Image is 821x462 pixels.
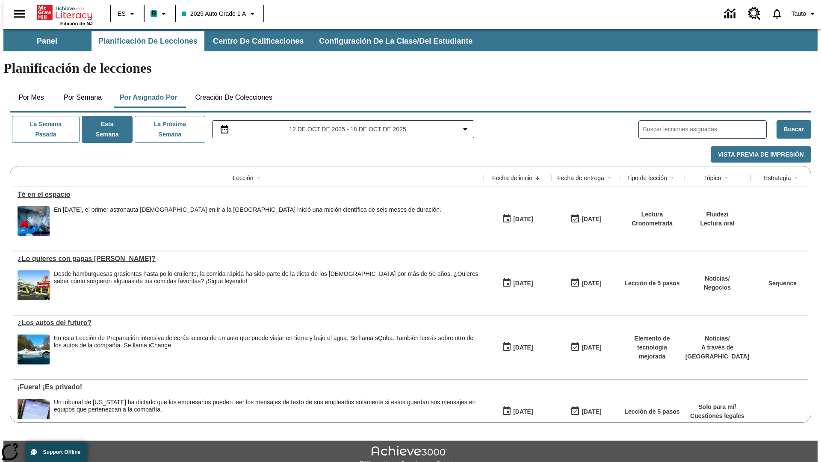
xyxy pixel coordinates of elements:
span: Configuración de la clase/del estudiante [319,36,473,46]
p: Cuestiones legales [690,412,744,421]
button: Planificación de lecciones [92,31,204,51]
a: Centro de recursos, Se abrirá en una pestaña nueva. [743,2,766,25]
button: Abrir el menú lateral [7,1,32,27]
a: Sequence [768,280,797,287]
button: Sort [791,173,801,183]
img: Uno de los primeros locales de McDonald's, con el icónico letrero rojo y los arcos amarillos. [18,270,50,300]
div: ¡Fuera! ¡Es privado! [18,383,479,391]
button: 07/14/25: Primer día en que estuvo disponible la lección [499,275,536,291]
div: ¿Los autos del futuro? [18,319,479,327]
div: ¿Lo quieres con papas fritas? [18,255,479,263]
div: [DATE] [582,342,601,353]
div: En esta Lección de Preparación intensiva de [54,335,479,349]
button: Por mes [10,87,53,108]
button: Boost El color de la clase es verde turquesa. Cambiar el color de la clase. [147,6,172,21]
div: En esta Lección de Preparación intensiva de leerás acerca de un auto que puede viajar en tierra y... [54,335,479,364]
span: Centro de calificaciones [213,36,304,46]
div: En diciembre de 2015, el primer astronauta británico en ir a la Estación Espacial Internacional i... [54,206,441,236]
button: Sort [254,173,264,183]
span: B [152,8,156,19]
div: [DATE] [513,214,533,225]
p: Elemento de tecnología mejorada [624,334,680,361]
button: Por semana [57,87,109,108]
div: Fecha de entrega [557,174,604,182]
div: Fecha de inicio [492,174,532,182]
div: [DATE] [513,406,533,417]
span: ES [118,9,126,18]
p: Noticias / [685,334,750,343]
button: Centro de calificaciones [206,31,310,51]
div: [DATE] [513,278,533,289]
button: 08/01/26: Último día en que podrá accederse la lección [567,339,604,355]
div: Tópico [703,174,721,182]
span: Support Offline [43,449,80,455]
div: [DATE] [582,278,601,289]
button: Lenguaje: ES, Selecciona un idioma [114,6,141,21]
a: Centro de información [719,2,743,26]
button: 10/12/25: Último día en que podrá accederse la lección [567,211,604,227]
div: Lección [233,174,253,182]
span: Edición de NJ [60,21,93,26]
button: Esta semana [82,116,133,143]
button: Seleccione el intervalo de fechas opción del menú [216,124,471,134]
button: 04/14/25: Primer día en que estuvo disponible la lección [499,403,536,420]
p: A través de [GEOGRAPHIC_DATA] [685,343,750,361]
div: Tipo de lección [627,174,667,182]
h1: Planificación de lecciones [3,60,818,76]
div: Subbarra de navegación [3,29,818,51]
button: Creación de colecciones [188,87,279,108]
p: Lección de 5 pasos [624,279,679,288]
button: Sort [604,173,614,183]
button: Buscar [777,120,811,139]
p: Fluidez / [700,210,734,219]
div: Un tribunal de California ha dictado que los empresarios pueden leer los mensajes de texto de sus... [54,399,479,429]
img: Un automóvil de alta tecnología flotando en el agua. [18,335,50,364]
a: ¿Lo quieres con papas fritas?, Lecciones [18,255,479,263]
button: 07/01/25: Primer día en que estuvo disponible la lección [499,339,536,355]
a: Notificaciones [766,3,788,25]
input: Buscar lecciones asignadas [643,123,766,136]
div: Desde hamburguesas grasientas hasta pollo crujiente, la comida rápida ha sido parte de la dieta d... [54,270,479,300]
span: Tauto [791,9,806,18]
button: Vista previa de impresión [711,146,811,163]
button: 07/20/26: Último día en que podrá accederse la lección [567,275,604,291]
p: Noticias / [704,274,731,283]
button: Configuración de la clase/del estudiante [312,31,479,51]
div: [DATE] [582,214,601,225]
div: Portada [37,3,93,26]
div: En [DATE], el primer astronauta [DEMOGRAPHIC_DATA] en ir a la [GEOGRAPHIC_DATA] inició una misión... [54,206,441,213]
a: ¡Fuera! ¡Es privado! , Lecciones [18,383,479,391]
p: Negocios [704,283,731,292]
div: Estrategia [764,174,791,182]
button: Sort [532,173,543,183]
img: Un astronauta, el primero del Reino Unido que viaja a la Estación Espacial Internacional, saluda ... [18,206,50,236]
svg: Collapse Date Range Filter [460,124,470,134]
div: [DATE] [513,342,533,353]
button: Por asignado por [113,87,184,108]
button: Sort [667,173,677,183]
span: 2025 Auto Grade 1 A [182,9,246,18]
p: Lección de 5 pasos [624,407,679,416]
a: ¿Los autos del futuro? , Lecciones [18,319,479,327]
button: Panel [4,31,90,51]
a: Té en el espacio, Lecciones [18,191,479,198]
img: Primer plano de la pantalla de un teléfono móvil. Tras una demanda, un tribunal dictó que las emp... [18,399,50,429]
testabrev: leerás acerca de un auto que puede viajar en tierra y bajo el agua. Se llama sQuba. También leerá... [54,335,473,349]
div: [DATE] [582,406,601,417]
button: 10/06/25: Primer día en que estuvo disponible la lección [499,211,536,227]
p: Solo para mí / [690,403,744,412]
button: La próxima semana [135,116,205,143]
button: Perfil/Configuración [788,6,821,21]
button: Sort [721,173,732,183]
div: Subbarra de navegación [3,31,480,51]
button: Clase: 2025 Auto Grade 1 A, Selecciona una clase [178,6,261,21]
div: Desde hamburguesas grasientas hasta pollo crujiente, la comida rápida ha sido parte de la dieta d... [54,270,479,285]
a: Portada [37,4,93,21]
div: Té en el espacio [18,191,479,198]
button: 04/20/26: Último día en que podrá accederse la lección [567,403,604,420]
button: La semana pasada [12,116,80,143]
p: Lectura Cronometrada [624,210,680,228]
